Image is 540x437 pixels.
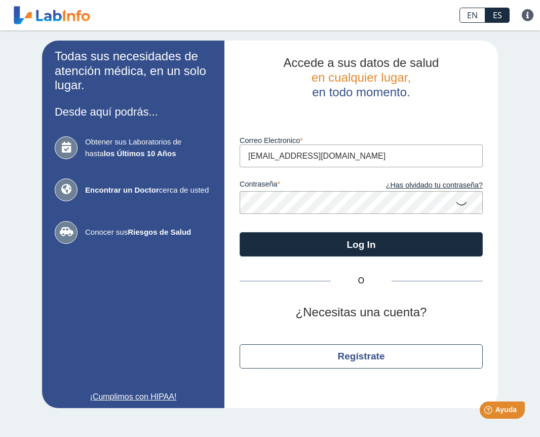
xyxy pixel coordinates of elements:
[104,149,176,158] b: los Últimos 10 Años
[240,136,483,144] label: Correo Electronico
[459,8,485,23] a: EN
[361,180,483,191] a: ¿Has olvidado tu contraseña?
[240,344,483,369] button: Regístrate
[240,180,361,191] label: contraseña
[485,8,510,23] a: ES
[284,56,439,69] span: Accede a sus datos de salud
[331,275,392,287] span: O
[240,305,483,320] h2: ¿Necesitas una cuenta?
[312,70,411,84] span: en cualquier lugar,
[128,228,191,236] b: Riesgos de Salud
[85,185,212,196] span: cerca de usted
[55,105,212,118] h3: Desde aquí podrás...
[240,232,483,257] button: Log In
[85,186,159,194] b: Encontrar un Doctor
[312,85,410,99] span: en todo momento.
[55,49,212,93] h2: Todas sus necesidades de atención médica, en un solo lugar.
[85,136,212,159] span: Obtener sus Laboratorios de hasta
[450,397,529,426] iframe: Help widget launcher
[55,391,212,403] a: ¡Cumplimos con HIPAA!
[85,227,212,238] span: Conocer sus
